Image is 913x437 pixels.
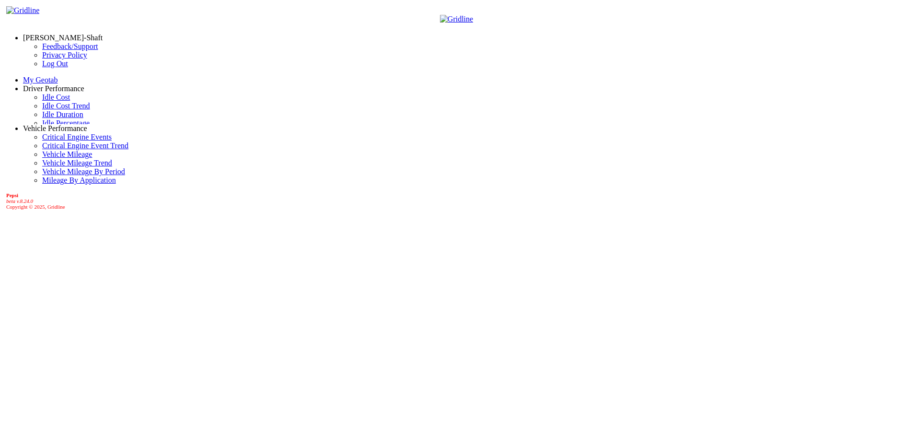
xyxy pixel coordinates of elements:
a: Log Out [42,59,68,68]
a: Critical Engine Events [42,133,112,141]
a: Feedback/Support [42,42,98,50]
a: Vehicle Mileage By Period [42,167,125,176]
a: Vehicle Performance [23,124,87,132]
a: Vehicle Mileage [42,150,92,158]
a: Idle Percentage [42,119,90,127]
a: Idle Cost [42,93,70,101]
a: [PERSON_NAME]-Shaft [23,34,103,42]
b: Pepsi [6,192,18,198]
a: My Geotab [23,76,58,84]
a: Vehicle Mileage Trend [42,159,112,167]
div: Copyright © 2025, Gridline [6,192,909,210]
a: Idle Duration [42,110,83,118]
i: beta v.8.24.0 [6,198,33,204]
img: Gridline [6,6,39,15]
a: Idle Cost Trend [42,102,90,110]
a: Driver Performance [23,84,84,93]
a: Privacy Policy [42,51,87,59]
img: Gridline [440,15,473,24]
a: Mileage By Application [42,176,116,184]
a: Critical Engine Event Trend [42,142,128,150]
